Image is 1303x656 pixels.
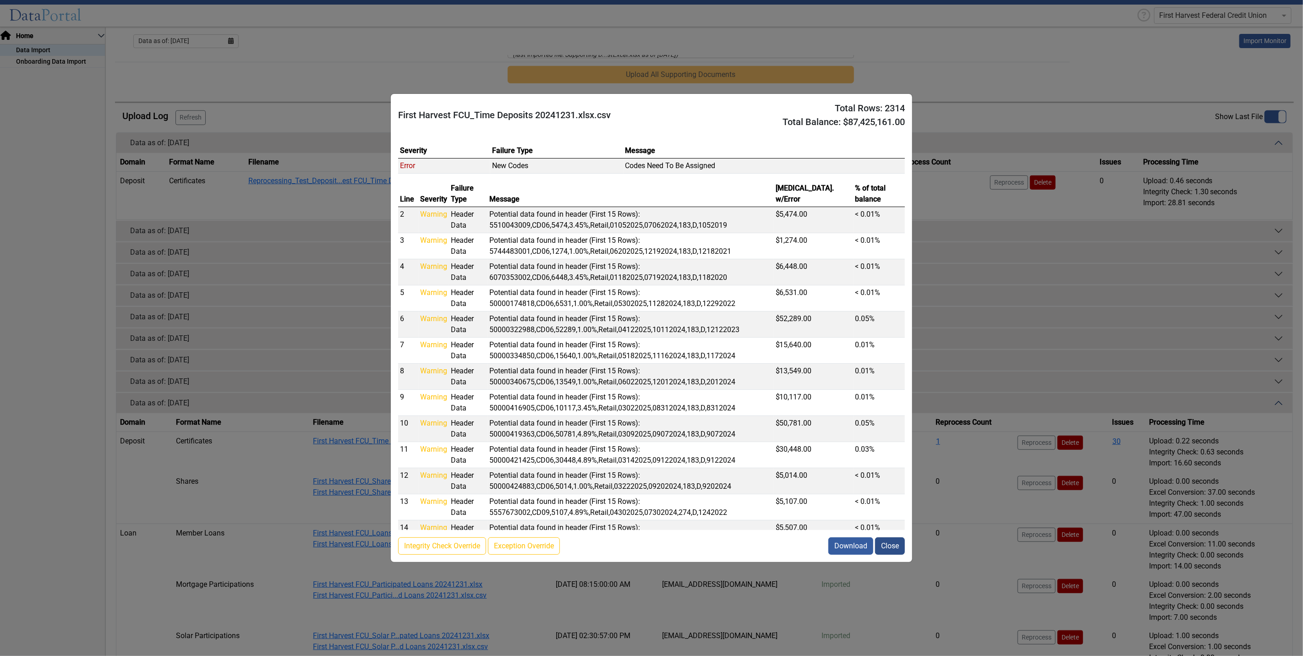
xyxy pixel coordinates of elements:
[449,416,487,442] td: Header Data
[487,364,774,390] td: Potential data found in header (First 15 Rows): 50000340675,CD06,13549,1.00%,Retail,06022025,1201...
[398,416,418,442] td: 10
[418,207,449,233] td: Warning
[487,181,774,207] th: Message
[774,520,854,547] td: $5,507.00
[774,442,854,468] td: $30,448.00
[651,101,905,115] h5: Total Rows: 2314
[418,494,449,520] td: Warning
[487,259,774,285] td: Potential data found in header (First 15 Rows): 6070353002,CD06,6448,3.45%,Retail,01182025,071920...
[398,143,490,159] th: Severity
[774,494,854,520] td: $5,107.00
[490,143,624,159] th: Failure Type
[854,181,905,207] th: % of total balance
[398,285,418,312] td: 5
[418,468,449,494] td: Warning
[418,233,449,259] td: Warning
[398,468,418,494] td: 12
[487,390,774,416] td: Potential data found in header (First 15 Rows): 50000416905,CD06,10117,3.45%,Retail,03022025,0831...
[487,233,774,259] td: Potential data found in header (First 15 Rows): 5744483001,CD06,1274,1.00%,Retail,06202025,121920...
[774,181,854,207] th: [MEDICAL_DATA]. w/Error
[854,207,905,233] td: < 0.01%
[418,285,449,312] td: Warning
[398,364,418,390] td: 8
[449,442,487,468] td: Header Data
[774,285,854,312] td: $6,531.00
[398,233,418,259] td: 3
[875,537,905,555] button: Close
[488,537,560,555] button: Exception Override
[398,494,418,520] td: 13
[774,207,854,233] td: $5,474.00
[854,233,905,259] td: < 0.01%
[449,259,487,285] td: Header Data
[487,338,774,364] td: Potential data found in header (First 15 Rows): 50000334850,CD06,15640,1.00%,Retail,05182025,1116...
[418,181,449,207] th: Severity
[398,259,418,285] td: 4
[398,312,418,338] td: 6
[449,338,487,364] td: Header Data
[418,364,449,390] td: Warning
[774,338,854,364] td: $15,640.00
[651,115,905,129] h5: Total Balance: $87,425,161.00
[398,207,418,233] td: 2
[487,520,774,547] td: Potential data found in header (First 15 Rows): 6123623001,CD09,5507,4.89%,Retail,04172025,071720...
[854,364,905,390] td: 0.01%
[398,108,651,122] h5: First Harvest FCU_Time Deposits 20241231.xlsx.csv
[774,233,854,259] td: $1,274.00
[418,520,449,547] td: Warning
[418,416,449,442] td: Warning
[774,390,854,416] td: $10,117.00
[398,159,490,174] td: Error
[418,312,449,338] td: Warning
[854,416,905,442] td: 0.05%
[854,468,905,494] td: < 0.01%
[398,338,418,364] td: 7
[418,338,449,364] td: Warning
[418,259,449,285] td: Warning
[398,181,418,207] th: Line
[398,390,418,416] td: 9
[449,312,487,338] td: Header Data
[449,494,487,520] td: Header Data
[449,181,487,207] th: Failure Type
[854,259,905,285] td: < 0.01%
[487,494,774,520] td: Potential data found in header (First 15 Rows): 5557673002,CD09,5107,4.89%,Retail,04302025,073020...
[624,159,905,174] td: Codes Need To Be Assigned
[774,259,854,285] td: $6,448.00
[487,207,774,233] td: Potential data found in header (First 15 Rows): 5510043009,CD06,5474,3.45%,Retail,01052025,070620...
[828,537,873,555] button: Download
[487,416,774,442] td: Potential data found in header (First 15 Rows): 50000419363,CD06,50781,4.89%,Retail,03092025,0907...
[398,143,905,174] table: Error Issues
[449,233,487,259] td: Header Data
[487,468,774,494] td: Potential data found in header (First 15 Rows): 50000424883,CD06,5014,1.00%,Retail,03222025,09202...
[449,285,487,312] td: Header Data
[449,520,487,547] td: Header Data
[449,364,487,390] td: Header Data
[854,494,905,520] td: < 0.01%
[774,364,854,390] td: $13,549.00
[854,390,905,416] td: 0.01%
[774,312,854,338] td: $52,289.00
[487,312,774,338] td: Potential data found in header (First 15 Rows): 50000322988,CD06,52289,1.00%,Retail,04122025,1011...
[487,442,774,468] td: Potential data found in header (First 15 Rows): 50000421425,CD06,30448,4.89%,Retail,03142025,0912...
[624,143,905,159] th: Message
[487,285,774,312] td: Potential data found in header (First 15 Rows): 50000174818,CD06,6531,1.00%,Retail,05302025,11282...
[854,442,905,468] td: 0.03%
[418,442,449,468] td: Warning
[449,207,487,233] td: Header Data
[854,285,905,312] td: < 0.01%
[774,416,854,442] td: $50,781.00
[398,520,418,547] td: 14
[490,159,624,174] td: New Codes
[449,468,487,494] td: Header Data
[398,537,486,555] button: Integrity Check Override
[418,390,449,416] td: Warning
[774,468,854,494] td: $5,014.00
[854,338,905,364] td: 0.01%
[398,442,418,468] td: 11
[854,520,905,547] td: < 0.01%
[854,312,905,338] td: 0.05%
[449,390,487,416] td: Header Data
